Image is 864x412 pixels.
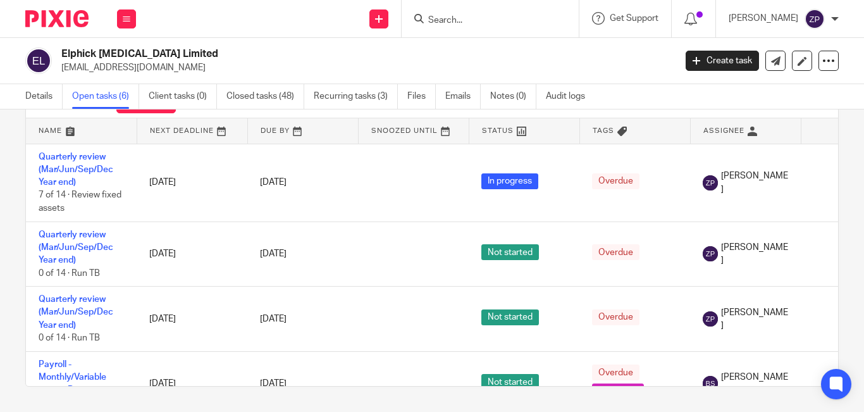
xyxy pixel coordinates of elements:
[703,311,718,327] img: svg%3E
[482,127,514,134] span: Status
[703,175,718,190] img: svg%3E
[481,309,539,325] span: Not started
[427,15,541,27] input: Search
[149,84,217,109] a: Client tasks (0)
[481,173,538,189] span: In progress
[61,61,667,74] p: [EMAIL_ADDRESS][DOMAIN_NAME]
[260,379,287,388] span: [DATE]
[592,309,639,325] span: Overdue
[137,144,247,222] td: [DATE]
[314,84,398,109] a: Recurring tasks (3)
[39,295,113,330] a: Quarterly review (Mar/Jun/Sep/Dec Year end)
[610,14,658,23] span: Get Support
[39,360,106,395] a: Payroll - Monthly/Variable wages/Pension
[407,84,436,109] a: Files
[260,178,287,187] span: [DATE]
[260,249,287,258] span: [DATE]
[25,47,52,74] img: svg%3E
[371,127,438,134] span: Snoozed Until
[592,244,639,260] span: Overdue
[592,365,639,380] span: Overdue
[137,287,247,352] td: [DATE]
[39,334,100,342] span: 0 of 14 · Run TB
[39,269,100,278] span: 0 of 14 · Run TB
[72,84,139,109] a: Open tasks (6)
[593,127,614,134] span: Tags
[805,9,825,29] img: svg%3E
[445,84,481,109] a: Emails
[481,374,539,390] span: Not started
[39,153,113,187] a: Quarterly review (Mar/Jun/Sep/Dec Year end)
[25,10,89,27] img: Pixie
[61,47,546,61] h2: Elphick [MEDICAL_DATA] Limited
[39,191,121,213] span: 7 of 14 · Review fixed assets
[721,170,788,196] span: [PERSON_NAME]
[729,12,798,25] p: [PERSON_NAME]
[39,230,113,265] a: Quarterly review (Mar/Jun/Sep/Dec Year end)
[592,173,639,189] span: Overdue
[721,306,788,332] span: [PERSON_NAME]
[721,241,788,267] span: [PERSON_NAME]
[703,246,718,261] img: svg%3E
[481,244,539,260] span: Not started
[721,371,788,397] span: [PERSON_NAME]
[260,315,287,323] span: [DATE]
[703,376,718,391] img: svg%3E
[490,84,536,109] a: Notes (0)
[25,84,63,109] a: Details
[592,384,644,399] span: To invoice
[546,84,595,109] a: Audit logs
[137,222,247,287] td: [DATE]
[226,84,304,109] a: Closed tasks (48)
[686,51,759,71] a: Create task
